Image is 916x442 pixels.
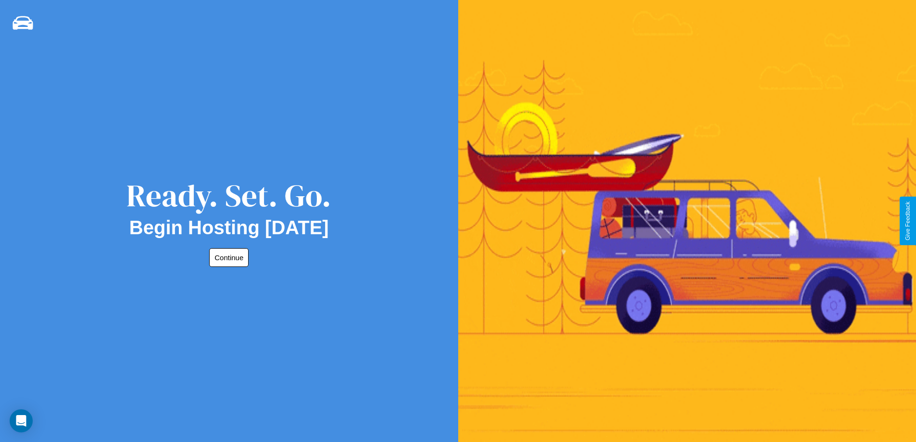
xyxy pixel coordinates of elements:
div: Give Feedback [904,202,911,240]
button: Continue [209,248,249,267]
div: Ready. Set. Go. [126,174,331,217]
div: Open Intercom Messenger [10,409,33,432]
h2: Begin Hosting [DATE] [129,217,329,239]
